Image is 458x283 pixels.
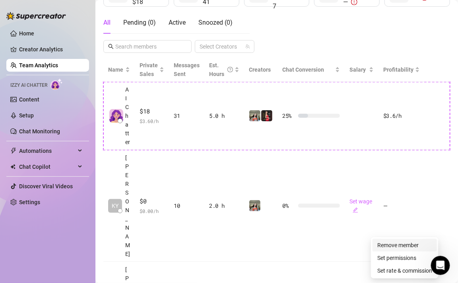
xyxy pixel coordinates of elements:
img: logo [16,15,78,28]
a: Home [19,30,34,37]
div: Est. Hours [209,61,233,78]
span: 0 % [282,201,295,210]
th: Creators [244,58,278,82]
img: AI Chatter [50,78,63,90]
span: Active [169,19,186,26]
span: thunderbolt [10,148,17,154]
span: $18 [140,107,164,116]
span: Chat Copilot [19,160,76,173]
div: Send us a message [16,160,133,168]
a: Discover Viral Videos [19,183,73,189]
img: izzy-ai-chatter-avatar-DDCN_rTZ.svg [109,109,123,123]
button: Find a time [16,205,143,221]
button: Help [80,210,119,242]
a: Settings [19,199,40,205]
div: • 6h ago [80,134,102,142]
a: Setup [19,112,34,119]
div: 10 [174,201,200,210]
div: 2.0 h [209,201,239,210]
img: Kylie [261,110,272,121]
img: Giselle avatar [19,127,28,136]
span: [PERSON_NAME] [125,153,130,258]
img: Profile image for Giselle [110,13,126,29]
p: Hi [PERSON_NAME] 👋 [16,57,143,84]
img: logo-BBDzfeDw.svg [6,12,66,20]
span: $ 0.00 /h [140,207,164,215]
span: $ 3.60 /h [140,117,164,125]
div: We typically reply in a few hours [16,168,133,176]
span: question-circle [227,61,233,78]
span: Izzy AI Chatter [10,82,47,89]
input: Search members [115,42,180,51]
img: kylie [249,110,260,121]
p: How can we help? [16,84,143,97]
a: Chat Monitoring [19,128,60,135]
div: Pending ( 0 ) [123,18,156,27]
span: News [132,230,147,235]
button: News [119,210,159,242]
div: Giselle avatarElla avatarNWhat is the username of the affected account?🌟 Supercreator•6h ago [8,119,151,148]
div: Schedule a FREE consulting call: [16,194,143,202]
div: Profile image for Nir [125,13,141,29]
td: — [378,150,425,262]
div: All [103,18,111,27]
span: Messages Sent [174,62,200,77]
span: Profitability [383,66,413,73]
div: N [22,133,31,142]
span: Private Sales [140,62,158,77]
img: Profile image for Ella [95,13,111,29]
a: Team Analytics [19,62,58,68]
div: Recent message [16,114,143,122]
span: 25 % [282,111,295,120]
span: team [245,44,250,49]
span: Help [93,230,106,235]
span: Snoozed ( 0 ) [198,19,233,26]
img: kylie [249,200,260,211]
iframe: Intercom live chat [431,256,450,275]
span: $0 [140,197,164,206]
a: Creator Analytics [19,43,83,56]
span: Automations [19,144,76,157]
div: Recent messageGiselle avatarElla avatarNWhat is the username of the affected account?🌟 Supercreat... [8,107,151,149]
span: Messages [46,230,74,235]
span: edit [353,207,358,213]
a: Set rate & commission [377,267,432,274]
span: Chat Conversion [282,66,324,73]
span: Home [11,230,29,235]
div: Send us a messageWe typically reply in a few hours [8,153,151,183]
img: Chat Copilot [10,164,16,170]
th: Name [103,58,135,82]
span: search [108,44,114,49]
div: 🌟 Supercreator [33,134,78,142]
button: Messages [40,210,80,242]
span: AI Chatter [125,85,130,146]
a: Content [19,96,39,103]
a: Set wageedit [349,198,372,213]
img: Ella avatar [15,133,25,142]
span: 7 [273,2,303,11]
div: 31 [174,111,200,120]
div: 5.0 h [209,111,239,120]
a: Remove member [377,242,419,248]
span: KY [112,201,118,210]
span: Salary [349,66,366,73]
div: $3.6 /h [383,111,420,120]
span: Name [108,65,124,74]
span: What is the username of the affected account? [33,126,164,133]
a: Set permissions [377,255,416,261]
